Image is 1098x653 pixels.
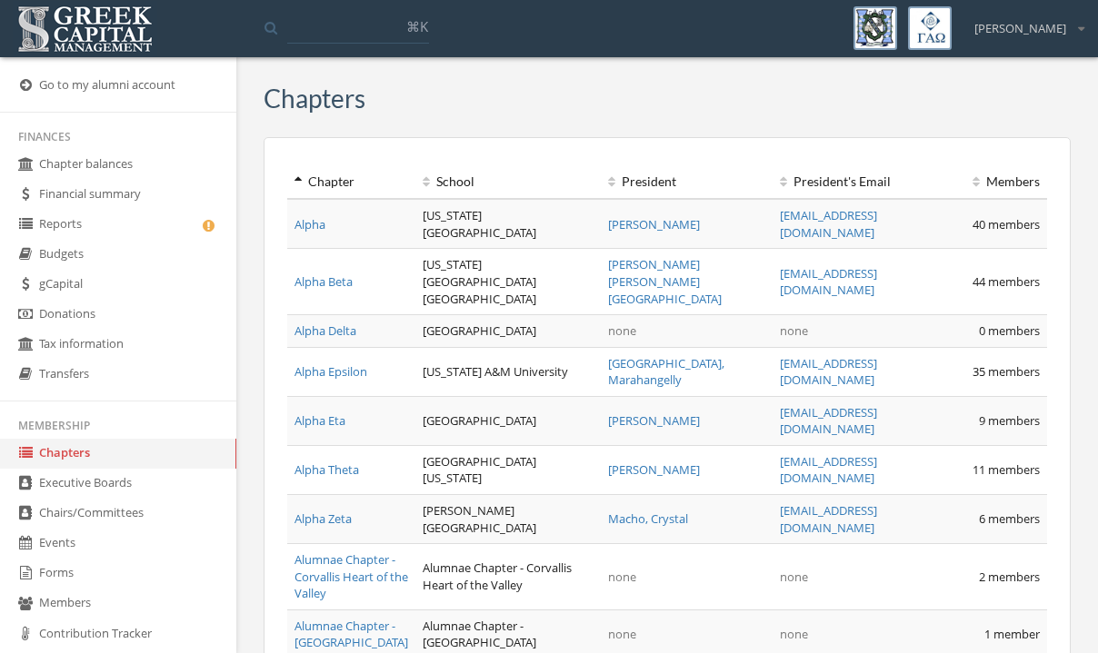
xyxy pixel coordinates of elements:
a: [EMAIL_ADDRESS][DOMAIN_NAME] [780,207,877,241]
a: [PERSON_NAME] [608,216,700,233]
a: Alumnae Chapter - Corvallis Heart of the Valley [294,551,408,601]
span: none [608,626,636,642]
a: Alpha Delta [294,322,356,339]
a: [EMAIL_ADDRESS][DOMAIN_NAME] [780,404,877,438]
span: 9 members [979,412,1040,429]
a: [EMAIL_ADDRESS][DOMAIN_NAME] [780,265,877,299]
div: President 's Email [780,173,935,191]
div: President [608,173,765,191]
td: [GEOGRAPHIC_DATA][US_STATE] [415,445,601,494]
a: [PERSON_NAME] [PERSON_NAME][GEOGRAPHIC_DATA] [608,256,722,306]
span: 11 members [973,461,1040,478]
a: Alpha Epsilon [294,363,367,380]
span: none [780,626,808,642]
span: 6 members [979,510,1040,527]
a: Alpha Zeta [294,510,352,527]
td: [US_STATE][GEOGRAPHIC_DATA] [GEOGRAPHIC_DATA] [415,249,601,315]
span: ⌘K [406,17,428,35]
span: [PERSON_NAME] [974,20,1066,37]
a: Alpha [294,216,325,233]
a: Alpha Theta [294,461,359,478]
a: Alpha Beta [294,273,353,290]
span: 40 members [973,216,1040,233]
a: [PERSON_NAME] [608,412,700,429]
td: Alumnae Chapter - Corvallis Heart of the Valley [415,544,601,610]
td: [GEOGRAPHIC_DATA] [415,396,601,445]
a: [PERSON_NAME] [608,461,700,478]
td: [US_STATE][GEOGRAPHIC_DATA] [415,199,601,249]
span: none [780,322,808,339]
span: 35 members [973,363,1040,380]
span: none [608,322,636,339]
span: 2 members [979,569,1040,585]
a: [EMAIL_ADDRESS][DOMAIN_NAME] [780,502,877,536]
span: 44 members [973,273,1040,290]
td: [US_STATE] A&M University [415,347,601,396]
span: 1 member [984,626,1040,642]
td: [PERSON_NAME][GEOGRAPHIC_DATA] [415,495,601,544]
div: [PERSON_NAME] [963,6,1084,37]
span: none [780,569,808,585]
a: Alpha Eta [294,412,345,429]
div: Chapter [294,173,408,191]
a: [EMAIL_ADDRESS][DOMAIN_NAME] [780,453,877,487]
h3: Chapters [264,84,365,113]
span: none [608,569,636,585]
div: Members [950,173,1040,191]
a: [EMAIL_ADDRESS][DOMAIN_NAME] [780,355,877,389]
a: Macho, Crystal [608,510,688,527]
span: 0 members [979,322,1040,339]
a: [GEOGRAPHIC_DATA], Marahangelly [608,355,724,389]
a: Alumnae Chapter - [GEOGRAPHIC_DATA] [294,618,408,651]
div: School [423,173,594,191]
td: [GEOGRAPHIC_DATA] [415,315,601,348]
